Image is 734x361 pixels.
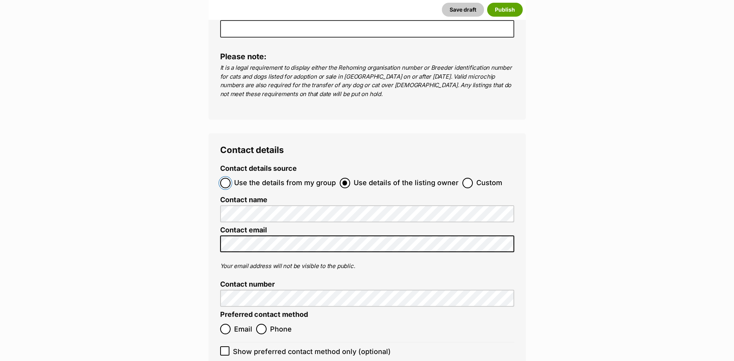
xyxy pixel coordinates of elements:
[220,280,514,289] label: Contact number
[487,3,523,17] button: Publish
[354,178,459,188] span: Use details of the listing owner
[220,52,514,62] h4: Please note:
[220,311,308,319] label: Preferred contact method
[220,165,297,173] label: Contact details source
[220,226,514,234] label: Contact email
[234,178,336,188] span: Use the details from my group
[270,324,292,334] span: Phone
[220,144,284,155] span: Contact details
[234,324,252,334] span: Email
[220,262,514,271] p: Your email address will not be visible to the public.
[233,346,391,357] span: Show preferred contact method only (optional)
[220,64,514,98] p: It is a legal requirement to display either the Rehoming organisation number or Breeder identific...
[476,178,502,188] span: Custom
[220,196,514,204] label: Contact name
[442,3,484,17] button: Save draft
